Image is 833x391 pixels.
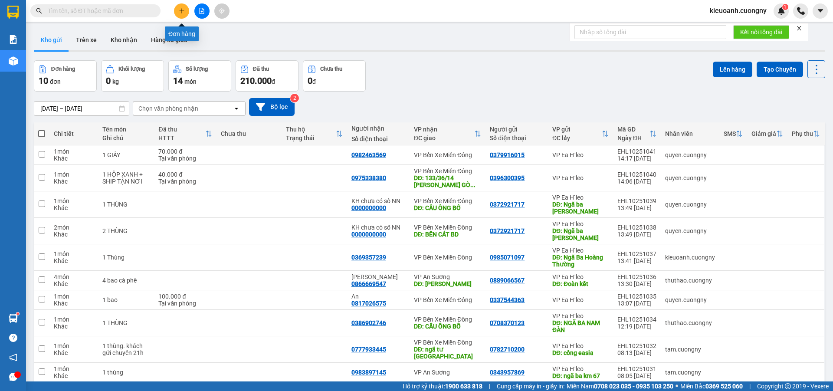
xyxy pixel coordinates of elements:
th: Toggle SortBy [282,122,347,145]
img: logo-vxr [7,6,19,19]
th: Toggle SortBy [410,122,485,145]
span: Cung cấp máy in - giấy in: [497,381,564,391]
img: warehouse-icon [9,314,18,323]
div: 1 THÙNG [102,319,150,326]
div: DĐ: Ngã Ba Hoàng Thường [552,254,609,268]
div: Khác [54,372,94,379]
div: EHL10251035 [617,293,656,300]
span: kg [112,78,119,85]
span: | [749,381,751,391]
div: DĐ: Lái thiêu [414,280,481,287]
th: Toggle SortBy [613,122,661,145]
div: 12:19 [DATE] [617,323,656,330]
div: DĐ: ngã tư chợ đình [414,346,481,360]
div: 13:49 [DATE] [617,231,656,238]
div: 13:07 [DATE] [617,300,656,307]
button: Số lượng14món [168,60,231,92]
div: 1 món [54,148,94,155]
div: SMS [724,130,736,137]
div: EHL10251036 [617,273,656,280]
div: 0889066567 [490,277,525,284]
div: 100.000 đ [158,293,212,300]
button: Đơn hàng10đơn [34,60,97,92]
div: Người gửi [490,126,544,133]
div: EHL10251039 [617,197,656,204]
input: Nhập số tổng đài [574,25,726,39]
span: file-add [199,8,205,14]
div: DĐ: Đoàn kết [552,280,609,287]
div: 1 thùng. khách gửi chuyến 21h [102,342,150,356]
div: 0372921717 [490,227,525,234]
div: Khác [54,349,94,356]
th: Toggle SortBy [787,122,824,145]
div: 1 món [54,365,94,372]
button: Kho nhận [104,30,144,50]
div: 08:13 [DATE] [617,349,656,356]
img: phone-icon [797,7,805,15]
div: ĐC giao [414,135,474,141]
span: Miền Bắc [680,381,743,391]
div: 1 món [54,342,94,349]
th: Toggle SortBy [548,122,613,145]
div: Khối lượng [118,66,145,72]
div: tam.cuongny [665,346,715,353]
div: Khác [54,300,94,307]
div: VP Ea H`leo [552,151,609,158]
span: 0 [106,76,111,86]
div: 1 THÙNG [102,201,150,208]
div: Số điện thoại [490,135,544,141]
span: caret-down [817,7,824,15]
div: Khác [54,155,94,162]
span: đ [312,78,316,85]
div: VP Ea H`leo [552,312,609,319]
span: Hỗ trợ kỹ thuật: [403,381,482,391]
div: 0396300395 [490,174,525,181]
span: aim [219,8,225,14]
div: Số điện thoại [351,135,405,142]
input: Select a date range. [34,102,129,115]
div: 2 THÙNG [102,227,150,234]
div: 0983897145 [351,369,386,376]
span: notification [9,353,17,361]
div: 4 món [54,273,94,280]
button: Đã thu210.000đ [236,60,298,92]
span: plus [179,8,185,14]
div: 0343957869 [490,369,525,376]
div: VP An Sương [414,273,481,280]
div: VP Bến Xe Miền Đông [414,339,481,346]
div: EHL10251034 [617,316,656,323]
div: Phụ thu [792,130,813,137]
div: tam.cuongny [665,369,715,376]
div: DĐ: NGÃ BA NAM ĐÀN [552,319,609,333]
span: search [36,8,42,14]
div: 0386902746 [351,319,386,326]
div: quyen.cuongny [665,151,715,158]
div: Khác [54,280,94,287]
div: Khác [54,323,94,330]
div: 1 món [54,171,94,178]
div: VP Bến Xe Miền Đông [414,296,481,303]
div: 0708370123 [490,319,525,326]
div: 0369357239 [351,254,386,261]
th: Toggle SortBy [154,122,216,145]
div: Trạng thái [286,135,335,141]
span: message [9,373,17,381]
div: DĐ: BẾN CÁT BD [414,231,481,238]
div: VP nhận [414,126,474,133]
button: plus [174,3,189,19]
strong: 0708 023 035 - 0935 103 250 [594,383,673,390]
div: DĐ: CẦU ÔNG BỐ [414,204,481,211]
div: Đơn hàng [51,66,75,72]
div: 70.000 đ [158,148,212,155]
div: EHL10251031 [617,365,656,372]
div: 0782710200 [490,346,525,353]
div: EHL10251041 [617,148,656,155]
div: 0777933445 [351,346,386,353]
div: Giảm giá [751,130,776,137]
span: copyright [785,383,791,389]
div: Đã thu [158,126,205,133]
div: 1 HỘP XANH + SHIP TẬN NƠI [102,171,150,185]
div: quyen.cuongny [665,227,715,234]
button: Khối lượng0kg [101,60,164,92]
div: VP Bến Xe Miền Đông [414,197,481,204]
